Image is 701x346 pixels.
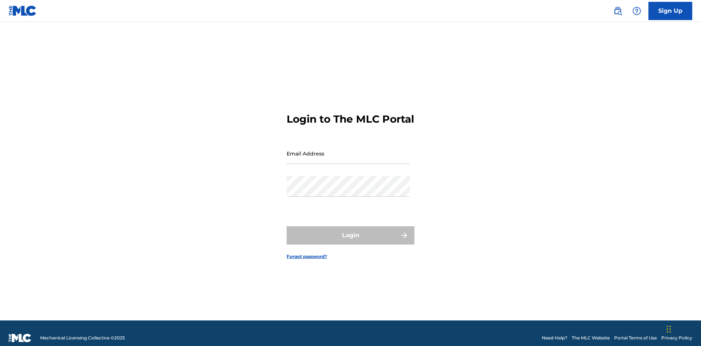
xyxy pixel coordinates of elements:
img: search [613,7,622,15]
a: The MLC Website [572,335,610,341]
a: Forgot password? [287,253,327,260]
a: Sign Up [648,2,692,20]
img: MLC Logo [9,5,37,16]
a: Portal Terms of Use [614,335,657,341]
div: Help [629,4,644,18]
a: Need Help? [542,335,567,341]
a: Privacy Policy [661,335,692,341]
span: Mechanical Licensing Collective © 2025 [40,335,125,341]
iframe: Chat Widget [664,311,701,346]
div: Drag [667,318,671,340]
h3: Login to The MLC Portal [287,113,414,126]
img: logo [9,334,31,342]
img: help [632,7,641,15]
a: Public Search [610,4,625,18]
